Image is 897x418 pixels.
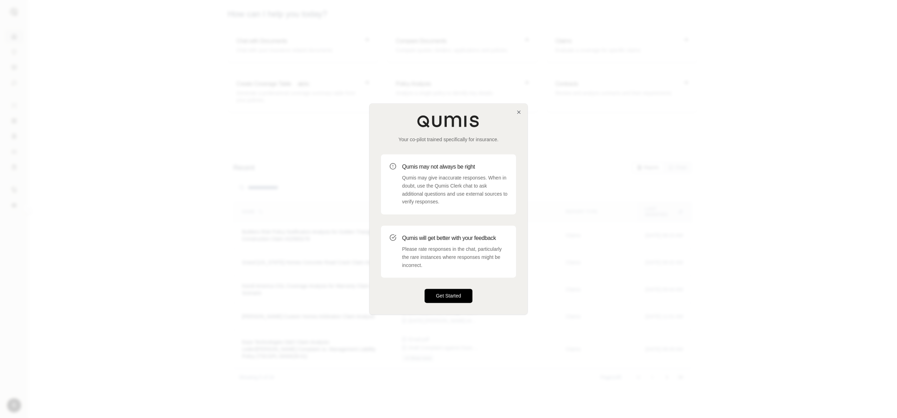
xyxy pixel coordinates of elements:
[417,115,480,128] img: Qumis Logo
[402,234,508,242] h3: Qumis will get better with your feedback
[402,163,508,171] h3: Qumis may not always be right
[381,136,516,143] p: Your co-pilot trained specifically for insurance.
[402,174,508,206] p: Qumis may give inaccurate responses. When in doubt, use the Qumis Clerk chat to ask additional qu...
[425,289,472,303] button: Get Started
[402,245,508,269] p: Please rate responses in the chat, particularly the rare instances where responses might be incor...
